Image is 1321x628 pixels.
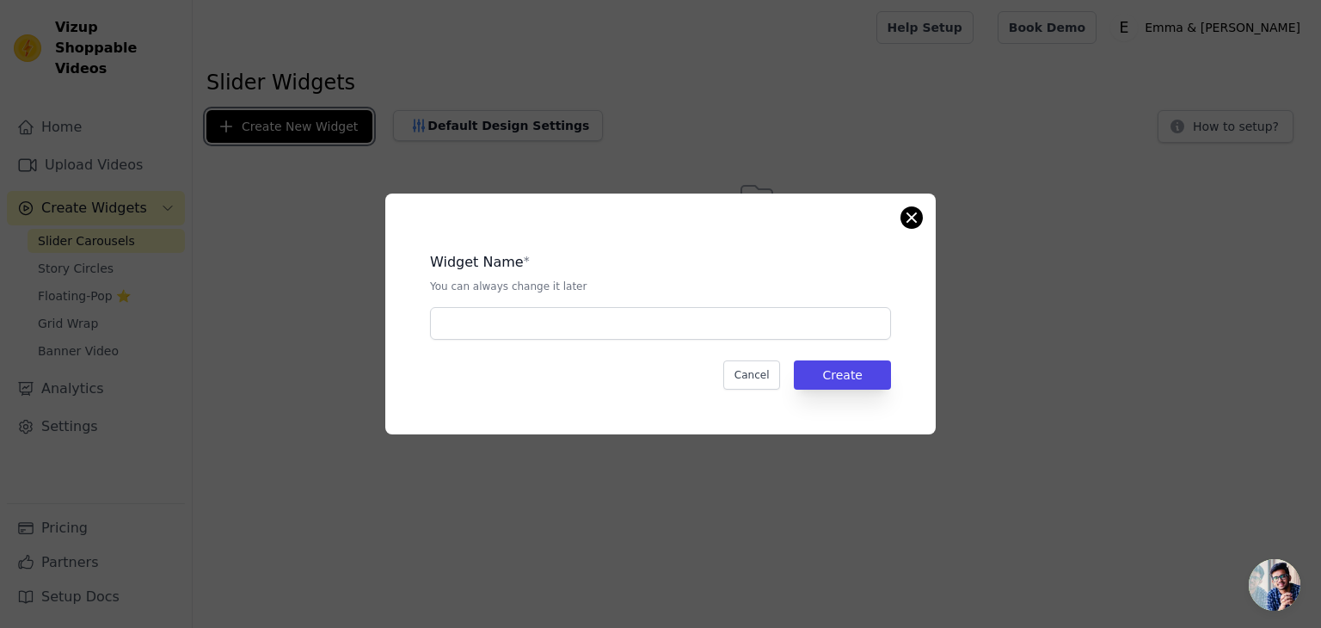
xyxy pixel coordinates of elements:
button: Create [794,360,891,390]
p: You can always change it later [430,280,891,293]
button: Cancel [723,360,781,390]
button: Close modal [901,207,922,228]
legend: Widget Name [430,252,524,273]
a: Open chat [1249,559,1300,611]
